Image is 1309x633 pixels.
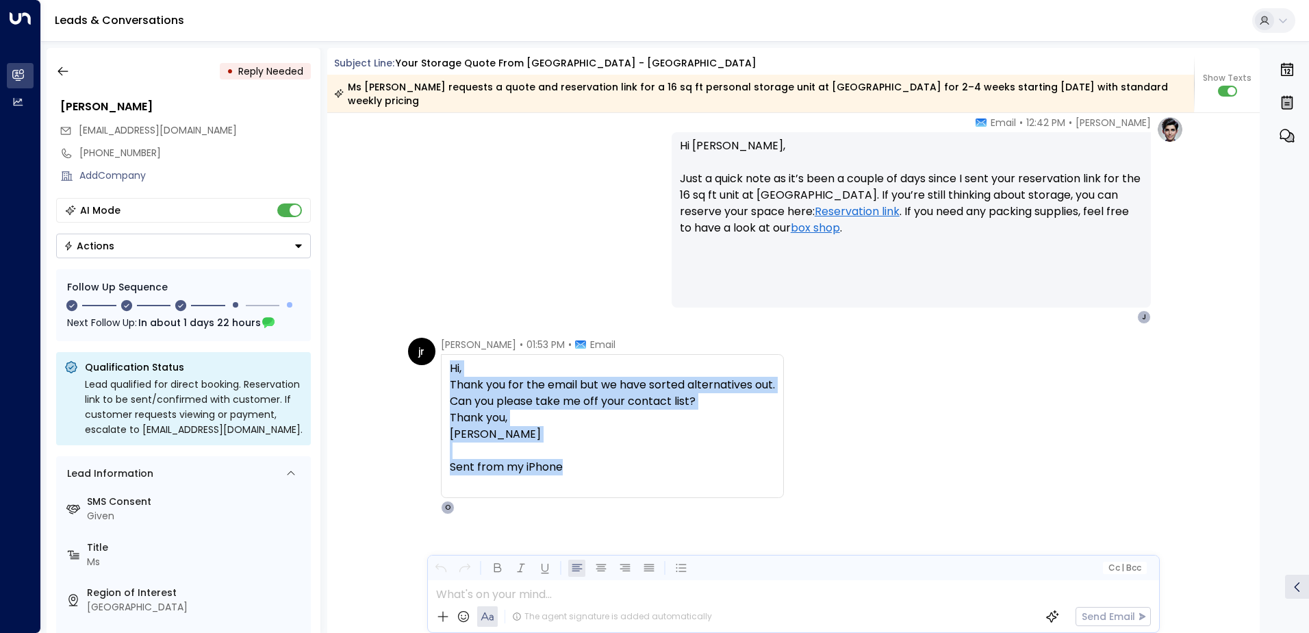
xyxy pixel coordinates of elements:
div: Lead qualified for direct booking. Reservation link to be sent/confirmed with customer. If custom... [85,377,303,437]
p: Hi [PERSON_NAME], Just a quick note as it’s been a couple of days since I sent your reservation l... [680,138,1143,253]
span: • [520,338,523,351]
span: Reply Needed [238,64,303,78]
button: Redo [456,560,473,577]
div: Actions [64,240,114,252]
span: • [568,338,572,351]
div: [PERSON_NAME] [60,99,311,115]
label: SMS Consent [87,495,305,509]
div: Your storage quote from [GEOGRAPHIC_DATA] - [GEOGRAPHIC_DATA] [396,56,757,71]
p: Qualification Status [85,360,303,374]
span: [EMAIL_ADDRESS][DOMAIN_NAME] [79,123,237,137]
button: Cc|Bcc [1102,562,1146,575]
div: AddCompany [79,169,311,183]
div: Hi, [450,360,775,492]
img: profile-logo.png [1156,116,1184,143]
div: J [1137,310,1151,324]
label: Title [87,541,305,555]
span: Email [991,116,1016,129]
div: [GEOGRAPHIC_DATA] [87,600,305,615]
div: Follow Up Sequence [67,280,300,295]
span: [PERSON_NAME] [441,338,516,351]
div: Thank you for the email but we have sorted alternatives out. [450,377,775,393]
div: Can you please take me off your contact list? [450,393,775,410]
span: 01:53 PM [526,338,565,351]
div: The agent signature is added automatically [512,610,712,623]
div: Thank you, [450,410,775,426]
div: Lead Information [62,467,153,481]
div: O [441,501,455,514]
div: • [227,59,233,84]
div: AI Mode [80,203,120,217]
div: Ms [PERSON_NAME] requests a quote and reservation link for a 16 sq ft personal storage unit at [G... [334,80,1186,108]
span: Email [590,338,615,351]
div: Given [87,509,305,523]
div: jr [408,338,435,365]
button: Actions [56,234,311,258]
span: [PERSON_NAME] [1076,116,1151,129]
div: Next Follow Up: [67,315,300,330]
span: | [1121,563,1124,573]
label: Region of Interest [87,586,305,600]
span: • [1019,116,1023,129]
a: box shop [791,220,840,236]
div: [PHONE_NUMBER] [79,146,311,160]
span: joolsrose@yahoo.co.uk [79,123,237,138]
span: • [1069,116,1072,129]
a: Leads & Conversations [55,12,184,28]
span: In about 1 days 22 hours [138,315,261,330]
button: Undo [432,560,449,577]
span: Subject Line: [334,56,394,70]
span: 12:42 PM [1026,116,1065,129]
div: Ms [87,555,305,569]
div: Button group with a nested menu [56,234,311,258]
span: Show Texts [1203,72,1251,84]
span: Cc Bcc [1108,563,1141,573]
div: [PERSON_NAME] [450,426,775,443]
div: Sent from my iPhone [450,459,775,475]
a: Reservation link [815,203,900,220]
